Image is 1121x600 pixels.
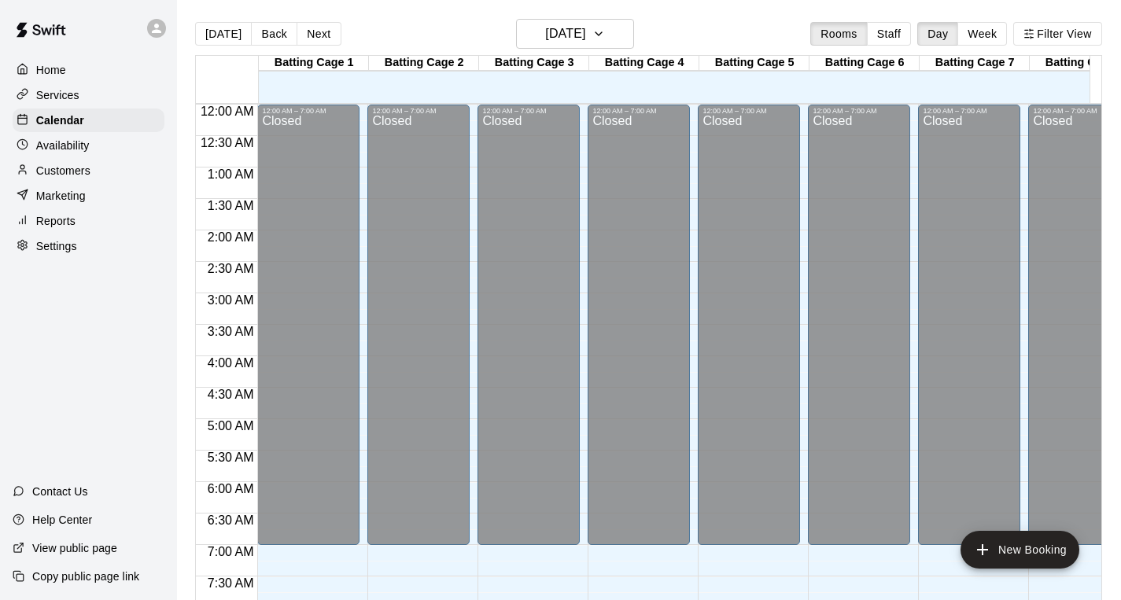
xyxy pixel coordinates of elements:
span: 1:00 AM [204,167,258,181]
span: 7:30 AM [204,576,258,590]
div: 12:00 AM – 7:00 AM: Closed [808,105,910,545]
div: 12:00 AM – 7:00 AM: Closed [478,105,580,545]
div: 12:00 AM – 7:00 AM: Closed [918,105,1020,545]
button: [DATE] [195,22,252,46]
div: 12:00 AM – 7:00 AM [262,107,355,115]
button: Filter View [1013,22,1101,46]
button: add [961,531,1079,569]
div: 12:00 AM – 7:00 AM: Closed [588,105,690,545]
div: Batting Cage 4 [589,56,699,71]
span: 12:30 AM [197,136,258,149]
div: 12:00 AM – 7:00 AM [372,107,465,115]
div: Closed [592,115,685,550]
div: 12:00 AM – 7:00 AM [592,107,685,115]
div: Batting Cage 7 [920,56,1030,71]
span: 5:30 AM [204,451,258,464]
p: Copy public page link [32,569,139,584]
span: 6:00 AM [204,482,258,495]
div: Closed [813,115,905,550]
button: Day [917,22,958,46]
a: Home [13,58,164,82]
div: 12:00 AM – 7:00 AM [482,107,575,115]
button: Rooms [810,22,867,46]
div: Closed [372,115,465,550]
span: 5:00 AM [204,419,258,433]
a: Calendar [13,109,164,132]
div: 12:00 AM – 7:00 AM: Closed [698,105,800,545]
p: Contact Us [32,484,88,499]
div: 12:00 AM – 7:00 AM [813,107,905,115]
h6: [DATE] [545,23,585,45]
div: Closed [482,115,575,550]
div: 12:00 AM – 7:00 AM [702,107,795,115]
p: Availability [36,138,90,153]
span: 4:30 AM [204,388,258,401]
div: Batting Cage 2 [369,56,479,71]
button: Back [251,22,297,46]
button: Week [957,22,1007,46]
p: Home [36,62,66,78]
span: 12:00 AM [197,105,258,118]
div: Closed [262,115,355,550]
p: Marketing [36,188,86,204]
div: 12:00 AM – 7:00 AM: Closed [367,105,470,545]
div: Closed [702,115,795,550]
div: Closed [923,115,1016,550]
span: 6:30 AM [204,513,258,527]
a: Reports [13,209,164,233]
p: Services [36,87,79,103]
span: 3:00 AM [204,293,258,307]
a: Marketing [13,184,164,208]
button: Next [297,22,341,46]
p: Help Center [32,512,92,528]
a: Settings [13,234,164,258]
button: [DATE] [516,19,634,49]
a: Services [13,83,164,107]
span: 3:30 AM [204,325,258,338]
p: Reports [36,213,76,229]
button: Staff [867,22,912,46]
span: 2:00 AM [204,230,258,244]
div: Batting Cage 1 [259,56,369,71]
div: Batting Cage 5 [699,56,809,71]
span: 7:00 AM [204,545,258,558]
span: 2:30 AM [204,262,258,275]
p: View public page [32,540,117,556]
a: Availability [13,134,164,157]
div: Batting Cage 6 [809,56,920,71]
div: Batting Cage 3 [479,56,589,71]
p: Calendar [36,112,84,128]
div: 12:00 AM – 7:00 AM: Closed [257,105,360,545]
p: Customers [36,163,90,179]
span: 1:30 AM [204,199,258,212]
div: 12:00 AM – 7:00 AM [923,107,1016,115]
p: Settings [36,238,77,254]
a: Customers [13,159,164,182]
span: 4:00 AM [204,356,258,370]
